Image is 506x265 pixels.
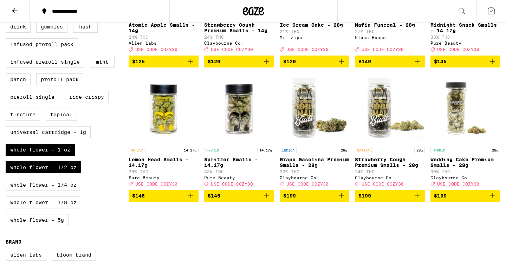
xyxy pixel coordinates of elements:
[286,182,329,186] span: USE CODE COZY30
[129,169,199,174] p: 26% THC
[430,35,500,39] p: 33% THC
[280,157,350,168] p: Grape Gasolina Premium Smalls - 28g
[6,214,69,226] label: Whole Flower - 5g
[280,73,350,190] a: Open page for Grape Gasolina Premium Smalls - 28g from Claybourne Co.
[132,59,145,64] span: $125
[434,59,447,64] span: $145
[434,193,447,199] span: $199
[36,73,83,85] label: Preroll Pack
[280,35,350,40] div: Mr. Zips
[355,190,425,202] button: Add to bag
[6,56,84,68] label: Infused Preroll Single
[204,175,274,180] div: Pure Beauty
[4,5,51,11] span: Hi. Need any help?
[280,56,350,67] button: Add to bag
[362,47,404,52] span: USE CODE COZY30
[73,21,98,33] label: Hash
[355,35,425,40] div: Glass House
[355,73,425,143] img: Claybourne Co. - Strawberry Cough Premium Smalls - 28g
[6,144,75,156] label: Whole Flower - 1 oz
[355,56,425,67] button: Add to bag
[6,249,46,261] label: Alien Labs
[6,161,81,173] label: Whole Flower - 1/2 oz
[280,22,350,28] p: Ice Cream Cake - 28g
[204,22,274,33] p: Strawberry Cough Premium Smalls - 14g
[6,91,59,103] label: Preroll Single
[355,169,425,174] p: 24% THC
[129,147,145,153] p: SATIVA
[355,175,425,180] div: Claybourne Co.
[280,147,297,153] p: INDICA
[129,22,199,33] p: Atomic Apple Smalls - 14g
[6,179,81,191] label: Whole Flower - 1/4 oz
[204,73,274,143] img: Pure Beauty - Spritzer Smalls - 14.17g
[280,190,350,202] button: Add to bag
[339,147,349,153] p: 28g
[6,126,91,138] label: Universal Cartridge - 1g
[6,73,31,85] label: Patch
[204,157,274,168] p: Spritzer Smalls - 14.17g
[355,157,425,168] p: Strawberry Cough Premium Smalls - 28g
[135,47,177,52] span: USE CODE COZY30
[129,73,199,143] img: Pure Beauty - Lemon Head Smalls - 14.17g
[46,109,77,121] label: Topical
[211,182,253,186] span: USE CODE COZY30
[430,147,447,153] p: HYBRID
[204,35,274,39] p: 24% THC
[129,175,199,180] div: Pure Beauty
[211,47,253,52] span: USE CODE COZY30
[36,21,67,33] label: Gummies
[6,109,40,121] label: Tincture
[129,35,199,39] p: 24% THC
[358,193,371,199] span: $199
[65,91,109,103] label: Rice Crispy
[280,175,350,180] div: Claybourne Co.
[355,73,425,190] a: Open page for Strawberry Cough Premium Smalls - 28g from Claybourne Co.
[257,147,274,153] p: 14.17g
[6,38,78,50] label: Infused Preroll Pack
[286,47,329,52] span: USE CODE COZY30
[283,193,296,199] span: $199
[204,169,274,174] p: 33% THC
[52,249,96,261] label: Bloom Brand
[437,47,479,52] span: USE CODE COZY30
[204,73,274,190] a: Open page for Spritzer Smalls - 14.17g from Pure Beauty
[430,41,500,45] div: Pure Beauty
[437,182,479,186] span: USE CODE COZY30
[129,56,199,67] button: Add to bag
[6,196,81,208] label: Whole Flower - 1/8 oz
[6,21,31,33] label: Drink
[129,157,199,168] p: Lemon Head Smalls - 14.17g
[283,59,296,64] span: $120
[208,59,220,64] span: $120
[362,182,404,186] span: USE CODE COZY30
[204,41,274,45] div: Claybourne Co.
[280,73,350,143] img: Claybourne Co. - Grape Gasolina Premium Smalls - 28g
[355,29,425,34] p: 27% THC
[358,59,371,64] span: $149
[129,73,199,190] a: Open page for Lemon Head Smalls - 14.17g from Pure Beauty
[204,56,274,67] button: Add to bag
[430,22,500,33] p: Midnight Snack Smalls - 14.17g
[430,169,500,174] p: 30% THC
[135,182,177,186] span: USE CODE COZY30
[204,190,274,202] button: Add to bag
[355,147,372,153] p: SATIVA
[430,190,500,202] button: Add to bag
[6,239,21,245] legend: Brand
[430,157,500,168] p: Wedding Cake Premium Smalls - 28g
[280,169,350,174] p: 32% THC
[355,22,425,28] p: Mafia Funeral - 28g
[414,147,425,153] p: 28g
[132,193,145,199] span: $145
[280,29,350,34] p: 21% THC
[129,190,199,202] button: Add to bag
[129,41,199,45] div: Alien Labs
[90,56,115,68] label: Mint
[430,56,500,67] button: Add to bag
[182,147,199,153] p: 14.17g
[430,175,500,180] div: Claybourne Co.
[204,147,221,153] p: HYBRID
[430,73,500,190] a: Open page for Wedding Cake Premium Smalls - 28g from Claybourne Co.
[490,147,500,153] p: 28g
